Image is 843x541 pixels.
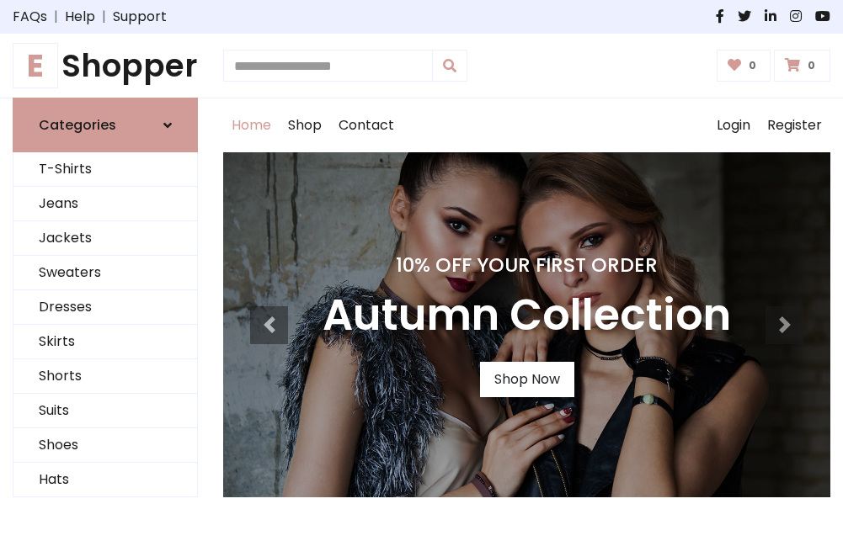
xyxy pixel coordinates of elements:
[480,362,574,397] a: Shop Now
[95,7,113,27] span: |
[280,98,330,152] a: Shop
[774,50,830,82] a: 0
[13,428,197,463] a: Shoes
[13,47,198,84] h1: Shopper
[39,117,116,133] h6: Categories
[13,325,197,359] a: Skirts
[13,463,197,497] a: Hats
[13,256,197,290] a: Sweaters
[759,98,830,152] a: Register
[223,98,280,152] a: Home
[708,98,759,152] a: Login
[323,290,731,342] h3: Autumn Collection
[13,152,197,187] a: T-Shirts
[330,98,403,152] a: Contact
[13,98,198,152] a: Categories
[13,290,197,325] a: Dresses
[803,58,819,73] span: 0
[13,47,198,84] a: EShopper
[323,253,731,277] h4: 10% Off Your First Order
[47,7,65,27] span: |
[744,58,760,73] span: 0
[13,43,58,88] span: E
[65,7,95,27] a: Help
[113,7,167,27] a: Support
[13,359,197,394] a: Shorts
[717,50,771,82] a: 0
[13,221,197,256] a: Jackets
[13,187,197,221] a: Jeans
[13,394,197,428] a: Suits
[13,7,47,27] a: FAQs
